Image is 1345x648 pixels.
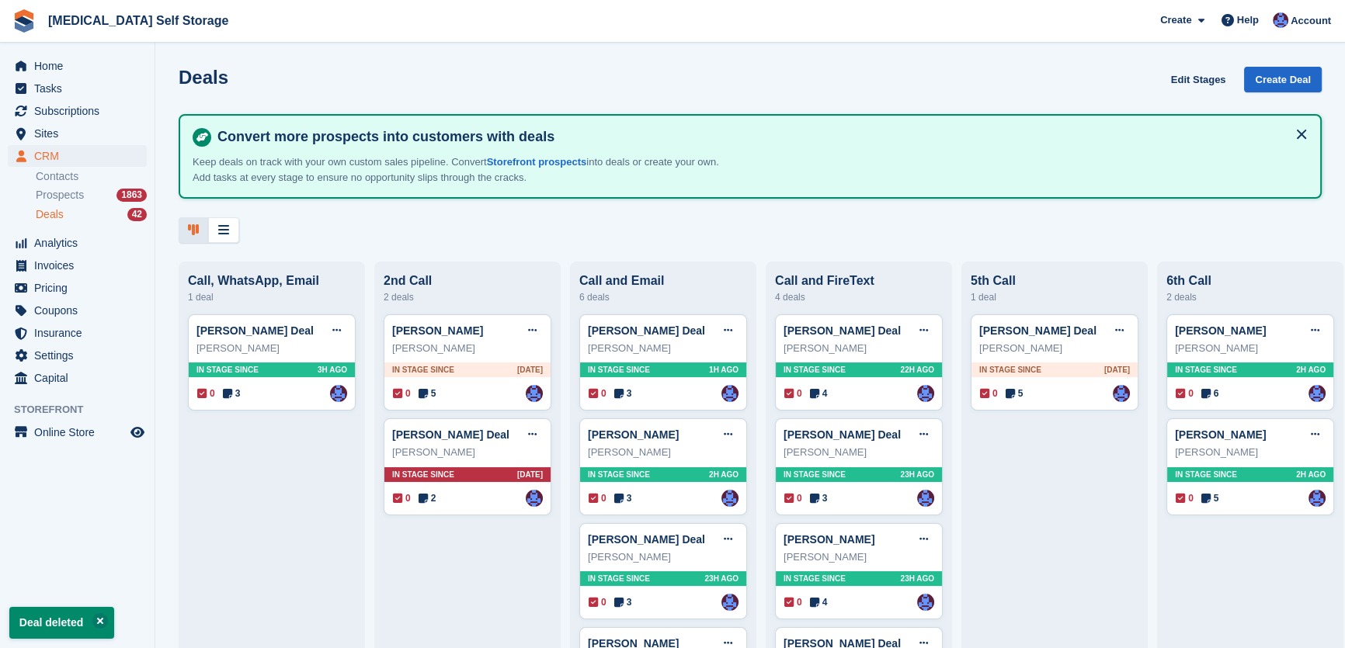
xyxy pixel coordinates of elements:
[1175,364,1237,376] span: In stage since
[34,345,127,366] span: Settings
[36,206,147,223] a: Deals 42
[8,322,147,344] a: menu
[588,428,679,441] a: [PERSON_NAME]
[34,300,127,321] span: Coupons
[34,421,127,443] span: Online Store
[784,364,846,376] span: In stage since
[14,402,155,418] span: Storefront
[8,345,147,366] a: menu
[8,55,147,77] a: menu
[196,364,259,376] span: In stage since
[8,232,147,254] a: menu
[193,154,736,185] p: Keep deals on track with your own custom sales pipeline. Convert into deals or create your own. A...
[721,385,739,402] img: Helen Walker
[34,255,127,276] span: Invoices
[36,187,147,203] a: Prospects 1863
[8,367,147,389] a: menu
[579,288,747,307] div: 6 deals
[589,491,606,505] span: 0
[979,341,1130,356] div: [PERSON_NAME]
[979,364,1041,376] span: In stage since
[1166,288,1334,307] div: 2 deals
[392,445,543,460] div: [PERSON_NAME]
[116,189,147,202] div: 1863
[384,274,551,288] div: 2nd Call
[34,322,127,344] span: Insurance
[1291,13,1331,29] span: Account
[589,595,606,609] span: 0
[8,300,147,321] a: menu
[8,421,147,443] a: menu
[384,288,551,307] div: 2 deals
[1175,428,1266,441] a: [PERSON_NAME]
[784,445,934,460] div: [PERSON_NAME]
[1175,341,1326,356] div: [PERSON_NAME]
[1113,385,1130,402] img: Helen Walker
[318,364,347,376] span: 3H AGO
[614,386,632,400] span: 3
[1165,67,1232,92] a: Edit Stages
[1160,12,1191,28] span: Create
[211,128,1308,146] h4: Convert more prospects into customers with deals
[34,123,127,144] span: Sites
[8,277,147,299] a: menu
[8,78,147,99] a: menu
[775,274,943,288] div: Call and FireText
[784,341,934,356] div: [PERSON_NAME]
[8,255,147,276] a: menu
[392,469,454,480] span: In stage since
[784,573,846,584] span: In stage since
[589,386,606,400] span: 0
[980,386,998,400] span: 0
[36,188,84,203] span: Prospects
[34,232,127,254] span: Analytics
[8,123,147,144] a: menu
[487,156,587,168] a: Storefront prospects
[784,549,934,565] div: [PERSON_NAME]
[810,386,828,400] span: 4
[1176,386,1194,400] span: 0
[188,288,356,307] div: 1 deal
[223,386,241,400] span: 3
[419,386,436,400] span: 5
[330,385,347,402] img: Helen Walker
[1237,12,1259,28] span: Help
[704,573,739,584] span: 23H AGO
[34,277,127,299] span: Pricing
[34,55,127,77] span: Home
[784,491,802,505] span: 0
[1104,364,1130,376] span: [DATE]
[34,145,127,167] span: CRM
[709,469,739,480] span: 2H AGO
[1166,274,1334,288] div: 6th Call
[517,469,543,480] span: [DATE]
[526,490,543,507] img: Helen Walker
[526,385,543,402] img: Helen Walker
[900,573,934,584] span: 23H AGO
[588,445,739,460] div: [PERSON_NAME]
[12,9,36,33] img: stora-icon-8386f47178a22dfd0bd8f6a31ec36ba5ce8667c1dd55bd0f319d3a0aa187defe.svg
[579,274,747,288] div: Call and Email
[784,595,802,609] span: 0
[392,428,509,441] a: [PERSON_NAME] Deal
[917,594,934,611] img: Helen Walker
[36,169,147,184] a: Contacts
[1176,491,1194,505] span: 0
[393,386,411,400] span: 0
[721,490,739,507] img: Helen Walker
[721,594,739,611] a: Helen Walker
[9,607,114,639] p: Deal deleted
[1296,364,1326,376] span: 2H AGO
[1273,12,1288,28] img: Helen Walker
[775,288,943,307] div: 4 deals
[709,364,739,376] span: 1H AGO
[614,491,632,505] span: 3
[971,288,1138,307] div: 1 deal
[1201,491,1219,505] span: 5
[392,324,483,337] a: [PERSON_NAME]
[8,145,147,167] a: menu
[34,367,127,389] span: Capital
